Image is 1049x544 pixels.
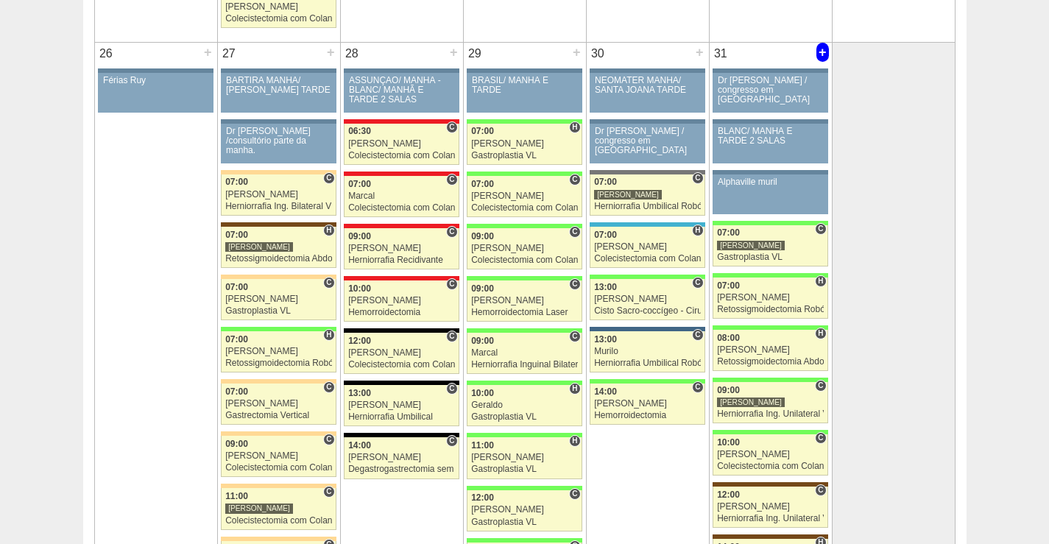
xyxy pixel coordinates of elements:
[713,124,827,163] a: BLANC/ MANHÃ E TARDE 2 SALAS
[717,409,824,419] div: Herniorrafia Ing. Unilateral VL
[569,174,580,186] span: Consultório
[590,222,704,227] div: Key: Neomater
[594,306,701,316] div: Cisto Sacro-coccígeo - Cirurgia
[471,517,578,527] div: Gastroplastia VL
[590,174,704,216] a: C 07:00 [PERSON_NAME] Herniorrafia Umbilical Robótica
[348,308,455,317] div: Hemorroidectomia
[713,273,827,278] div: Key: Brasil
[348,179,371,189] span: 07:00
[202,43,214,62] div: +
[717,333,740,343] span: 08:00
[221,73,336,113] a: BARTIRA MANHÃ/ [PERSON_NAME] TARDE
[467,538,582,543] div: Key: Brasil
[464,43,487,65] div: 29
[221,431,336,436] div: Key: Bartira
[590,170,704,174] div: Key: BP Paulista
[225,241,293,252] div: [PERSON_NAME]
[348,126,371,136] span: 06:30
[467,224,582,228] div: Key: Brasil
[348,453,455,462] div: [PERSON_NAME]
[225,306,332,316] div: Gastroplastia VL
[348,203,455,213] div: Colecistectomia com Colangiografia VL
[594,294,701,304] div: [PERSON_NAME]
[225,230,248,240] span: 07:00
[446,174,457,186] span: Consultório
[341,43,364,65] div: 28
[594,399,701,409] div: [PERSON_NAME]
[571,43,583,62] div: +
[718,127,823,146] div: BLANC/ MANHÃ E TARDE 2 SALAS
[717,280,740,291] span: 07:00
[344,119,459,124] div: Key: Assunção
[717,437,740,448] span: 10:00
[569,121,580,133] span: Hospital
[344,433,459,437] div: Key: Blanc
[221,436,336,477] a: C 09:00 [PERSON_NAME] Colecistectomia com Colangiografia VL
[221,119,336,124] div: Key: Aviso
[221,170,336,174] div: Key: Bartira
[323,381,334,393] span: Consultório
[816,43,829,62] div: +
[717,227,740,238] span: 07:00
[471,412,578,422] div: Gastroplastia VL
[344,381,459,385] div: Key: Blanc
[471,126,494,136] span: 07:00
[471,179,494,189] span: 07:00
[595,127,700,156] div: Dr [PERSON_NAME] / congresso em [GEOGRAPHIC_DATA]
[713,430,827,434] div: Key: Brasil
[471,151,578,160] div: Gastroplastia VL
[718,177,823,187] div: Alphaville muril
[471,388,494,398] span: 10:00
[323,277,334,289] span: Consultório
[221,379,336,384] div: Key: Bartira
[225,516,332,526] div: Colecistectomia com Colangiografia VL
[717,357,824,367] div: Retossigmoidectomia Abdominal VL
[467,276,582,280] div: Key: Brasil
[221,227,336,268] a: H 07:00 [PERSON_NAME] Retossigmoidectomia Abdominal VL
[348,151,455,160] div: Colecistectomia com Colangiografia VL
[692,329,703,341] span: Consultório
[344,68,459,73] div: Key: Aviso
[692,381,703,393] span: Consultório
[569,435,580,447] span: Hospital
[325,43,337,62] div: +
[225,491,248,501] span: 11:00
[221,222,336,227] div: Key: Santa Joana
[713,434,827,476] a: C 10:00 [PERSON_NAME] Colecistectomia com Colangiografia VL
[590,327,704,331] div: Key: São Luiz - Jabaquara
[221,331,336,372] a: H 07:00 [PERSON_NAME] Retossigmoidectomia Robótica
[717,502,824,512] div: [PERSON_NAME]
[344,333,459,374] a: C 12:00 [PERSON_NAME] Colecistectomia com Colangiografia VL
[815,223,826,235] span: Consultório
[717,462,824,471] div: Colecistectomia com Colangiografia VL
[471,191,578,201] div: [PERSON_NAME]
[471,440,494,451] span: 11:00
[815,380,826,392] span: Consultório
[569,488,580,500] span: Consultório
[693,43,706,62] div: +
[594,282,617,292] span: 13:00
[692,172,703,184] span: Consultório
[713,382,827,423] a: C 09:00 [PERSON_NAME] Herniorrafia Ing. Unilateral VL
[95,43,118,65] div: 26
[471,360,578,370] div: Herniorrafia Inguinal Bilateral
[225,399,332,409] div: [PERSON_NAME]
[221,537,336,541] div: Key: Bartira
[713,482,827,487] div: Key: Santa Joana
[471,139,578,149] div: [PERSON_NAME]
[717,514,824,523] div: Herniorrafia Ing. Unilateral VL
[471,453,578,462] div: [PERSON_NAME]
[815,432,826,444] span: Consultório
[448,43,460,62] div: +
[225,463,332,473] div: Colecistectomia com Colangiografia VL
[225,347,332,356] div: [PERSON_NAME]
[467,433,582,437] div: Key: Brasil
[225,202,332,211] div: Herniorrafia Ing. Bilateral VL
[590,124,704,163] a: Dr [PERSON_NAME] / congresso em [GEOGRAPHIC_DATA]
[595,76,700,95] div: NEOMATER MANHÃ/ SANTA JOANA TARDE
[225,439,248,449] span: 09:00
[713,68,827,73] div: Key: Aviso
[713,378,827,382] div: Key: Brasil
[594,242,701,252] div: [PERSON_NAME]
[344,276,459,280] div: Key: Assunção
